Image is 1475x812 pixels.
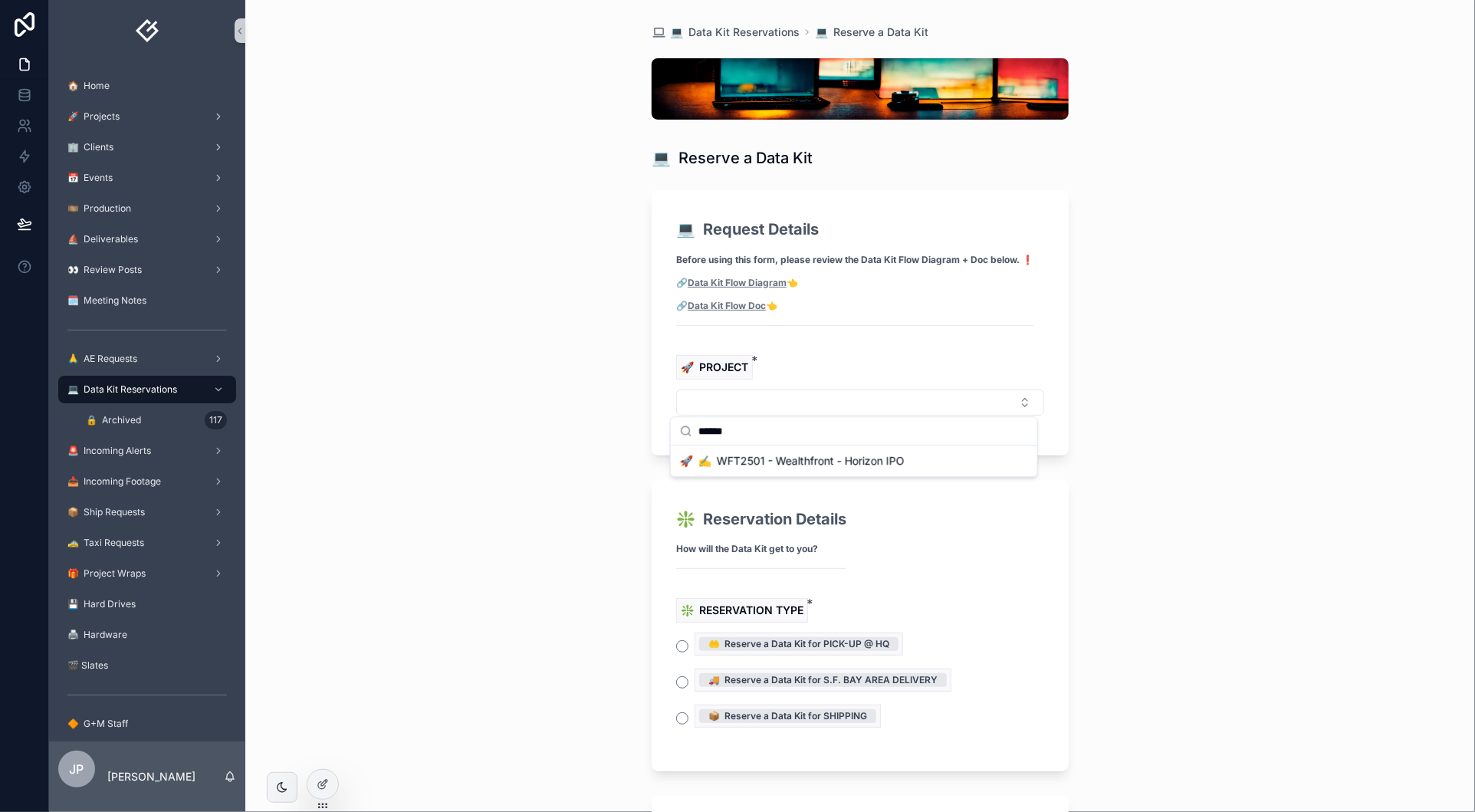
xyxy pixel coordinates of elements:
a: 🔶 G+M Staff [58,710,236,738]
span: 📅 Events [67,172,113,184]
a: 👀 Review Posts [58,256,236,284]
iframe: Spotlight [2,74,29,101]
div: scrollable content [49,61,245,741]
span: 🖨 Hardware [67,629,127,641]
a: 🔒 Archived117 [77,406,236,434]
span: ⛵️ Deliverables [67,233,138,245]
div: Suggestions [671,445,1037,476]
span: 🚕 Taxi Requests [67,537,144,549]
span: ❇️ RESERVATION TYPE [681,603,803,616]
span: 🗓 Meeting Notes [67,294,146,307]
strong: How will the Data Kit get to you? [676,543,818,554]
span: 🚀 Projects [67,110,120,123]
span: 🚨 Incoming Alerts [67,445,151,457]
h2: 💻 Request Details [676,219,1033,241]
span: 🔒 Archived [86,414,141,426]
span: 📦 Ship Requests [67,506,145,518]
a: 💻 Reserve a Data Kit [815,25,928,40]
a: ⛵️ Deliverables [58,225,236,253]
a: Data Kit Flow Doc [688,300,766,311]
span: 💻 Data Kit Reservations [670,25,800,40]
h2: ❇️ Reservation Details [676,509,846,531]
span: 💾 Hard Drives [67,598,136,610]
span: 🚀 PROJECT [681,360,748,373]
button: Select Button [676,390,1044,416]
div: 📦 Reserve a Data Kit for SHIPPING [708,709,867,723]
span: 🏢 Clients [67,141,113,153]
p: 🔗 👈 [676,299,1033,313]
span: 💻 Data Kit Reservations [67,383,177,396]
a: 🚨 Incoming Alerts [58,437,236,465]
a: 🎬 Slates [58,652,236,679]
a: 🚀 Projects [58,103,236,130]
a: 💻 Data Kit Reservations [58,376,236,403]
img: App logo [135,18,159,43]
a: Data Kit Flow Diagram [688,277,787,288]
h1: 💻 Reserve a Data Kit [652,147,813,169]
a: 🎁 Project Wraps [58,560,236,587]
span: 🙏 AE Requests [67,353,137,365]
span: 📥 Incoming Footage [67,475,161,488]
div: 🚚 Reserve a Data Kit for S.F. BAY AREA DELIVERY [708,673,938,687]
a: 📦 Ship Requests [58,498,236,526]
a: 🏢 Clients [58,133,236,161]
span: JP [70,760,84,778]
a: 📥 Incoming Footage [58,468,236,495]
p: 🔗 👈 [676,276,1033,290]
span: 👀 Review Posts [67,264,142,276]
a: 🗓 Meeting Notes [58,287,236,314]
span: 🎬 Slates [67,659,108,672]
strong: Before using this form, please review the Data Kit Flow Diagram + Doc below. ❗ [676,254,1033,265]
a: 🙏 AE Requests [58,345,236,373]
div: 🤲 Reserve a Data Kit for PICK-UP @ HQ [708,637,889,651]
span: 🎁 Project Wraps [67,567,146,580]
span: 🎞️ Production [67,202,131,215]
span: 🏠️ Home [67,80,110,92]
p: [PERSON_NAME] [107,769,195,784]
a: 🎞️ Production [58,195,236,222]
a: 🖨 Hardware [58,621,236,649]
span: 🔶 G+M Staff [67,718,128,730]
span: 🚀 ✍️ WFT2501 - Wealthfront - Horizon IPO [680,453,905,468]
a: 🚕 Taxi Requests [58,529,236,557]
div: 117 [205,411,227,429]
a: 📅 Events [58,164,236,192]
a: 🏠️ Home [58,72,236,100]
a: 💾 Hard Drives [58,590,236,618]
a: 💻 Data Kit Reservations [652,25,800,40]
